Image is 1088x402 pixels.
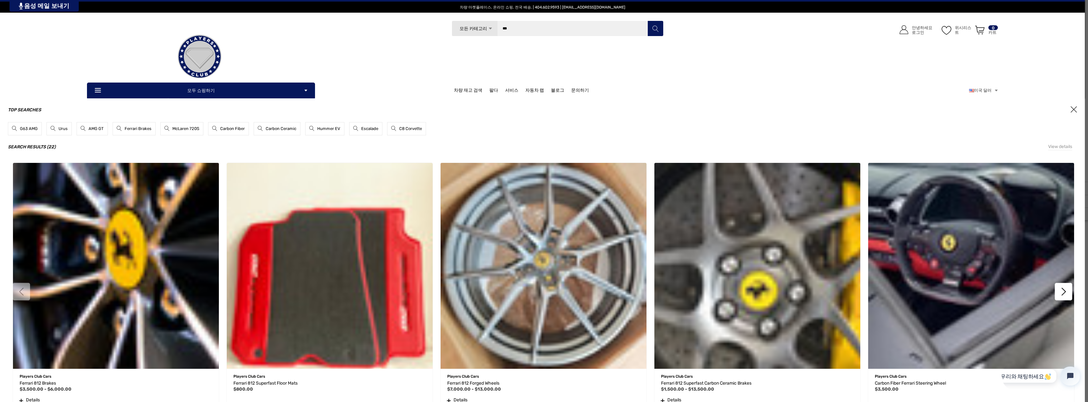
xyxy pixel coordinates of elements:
a: Ferrari 812 Brakes [20,380,212,387]
svg: 장바구니 검토 [975,26,985,34]
p: Players Club Cars [447,372,640,380]
a: 위시리스트 위시리스트 [939,19,972,41]
a: Urus [46,122,72,135]
font: 자동차 랩 [525,88,544,93]
font: 서비스 [505,88,518,93]
a: 문의하기 [571,88,589,95]
font: 문의하기 [571,88,589,93]
p: Players Club Cars [233,372,426,380]
h3: Search Results (22) [8,143,1077,151]
a: 로그인 [892,19,936,41]
a: 0개의 상품이 있는 장바구니 [972,19,998,44]
a: 자동차 랩 [525,84,551,97]
button: 찾다 [647,21,663,36]
font: 모든 카테고리 [460,26,487,31]
a: 블로그 [551,88,564,95]
a: Ferrari Brakes [113,122,156,135]
font: 카트 [988,30,997,35]
img: Ferrari 812 Brakes [13,163,219,369]
a: AMG GT [77,122,108,135]
img: Ferrari 812 Carbon Ceramic Brakes [654,163,860,369]
span: $3,500.00 - $6,000.00 [20,387,71,392]
a: C8 Corvette [387,122,426,135]
img: PjwhLS0gR2VuZXJhdG9yOiBHcmF2aXQuaW8gLS0+PHN2ZyB4bWxucz0iaHR0cDovL3d3dy53My5vcmcvMjAwMC9zdmciIHhtb... [19,3,23,9]
font: 차량 재고 검색 [454,88,482,93]
svg: 위시리스트 [942,26,951,35]
a: Escalade [349,122,382,135]
button: 채팅 위젯 열기 [59,5,78,24]
font: 음성 메일 보내기 [24,3,70,9]
font: 미국 달러 [974,88,992,93]
span: × [1071,106,1077,113]
font: 위시리스트 [955,25,971,35]
font: 블로그 [551,88,564,93]
a: 서비스 [505,88,518,95]
button: Previous [13,283,30,300]
img: Ferrari Steering Wheel [868,163,1074,369]
font: 안녕하세요 [912,25,932,30]
a: Ferrari 812 Superfast Carbon Ceramic Brakes [661,380,854,387]
span: $800.00 [233,387,253,392]
svg: 아이콘 사용자 계정 [899,25,908,34]
font: 로그인 [912,30,924,35]
font: 0 [992,26,995,30]
span: $3,500.00 [875,387,899,392]
p: Players Club Cars [661,372,854,380]
a: 모든 카테고리 아이콘 아래쪽 화살표 아이콘 위쪽 화살표 [452,21,498,36]
a: Carbon Ceramic [254,122,300,135]
a: Ferrari 812 Superfast Floor Mats [233,380,426,387]
a: McLaren 720S [160,122,203,135]
img: Ferrari 812 Floor Mats [227,163,433,369]
img: 플레이어스 클럽 | 판매용 차량 [168,25,231,88]
font: 모두 쇼핑하기 [187,88,215,94]
img: 👋 [43,12,49,19]
button: Next [1055,283,1072,300]
svg: 아이콘 아래쪽 화살표 [488,26,493,31]
a: Ferrari 812 Forged Wheels [447,380,640,387]
a: 미국 달러 [969,84,998,97]
iframe: 티디오 채팅 [1002,361,1085,391]
span: $1,500.00 - $13,500.00 [661,387,714,392]
svg: 아이콘 아래쪽 화살표 [304,88,308,93]
a: G63 AMG [8,122,42,135]
span: $7,000.00 - $13,000.00 [447,387,501,392]
svg: 아이콘 라인 [94,87,103,94]
font: 팔다 [489,88,498,93]
p: Players Club Cars [20,372,212,380]
img: Ferrari 812 Wheels [441,163,646,369]
font: 차량 마켓플레이스. 온라인 쇼핑. 전국 배송. | 404.602.9593 | [EMAIL_ADDRESS][DOMAIN_NAME] [460,5,625,9]
a: View details [1048,143,1072,150]
h3: Top Searches [8,106,1077,114]
a: Carbon Fiber [208,122,249,135]
a: Hummer EV [305,122,344,135]
a: Carbon Fiber Ferrari Steering Wheel [875,380,1067,387]
p: Players Club Cars [875,372,1067,380]
a: 차량 재고 검색 [454,88,482,95]
a: 팔다 [489,84,505,97]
